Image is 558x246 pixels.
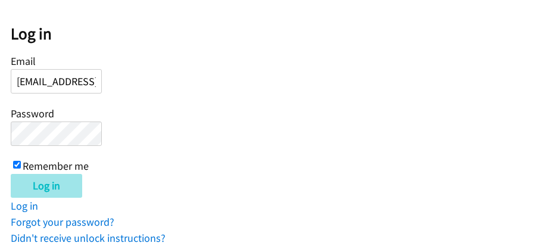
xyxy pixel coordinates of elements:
h2: Log in [11,24,558,44]
label: Email [11,54,36,68]
a: Forgot your password? [11,215,114,229]
a: Didn't receive unlock instructions? [11,231,166,245]
label: Remember me [23,159,89,173]
label: Password [11,107,54,120]
a: Log in [11,199,38,213]
input: Log in [11,174,82,198]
